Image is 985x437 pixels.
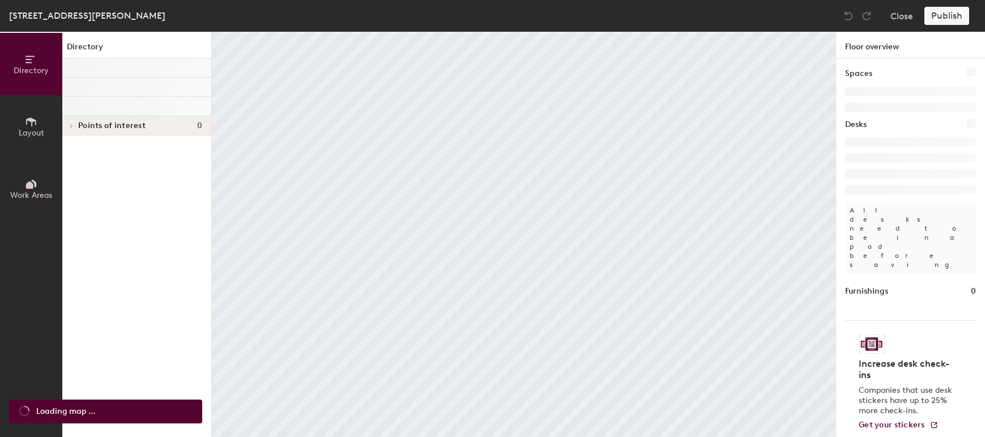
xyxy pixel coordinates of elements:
img: Redo [861,10,872,22]
button: Close [890,7,913,25]
p: Companies that use desk stickers have up to 25% more check-ins. [859,385,956,416]
h4: Increase desk check-ins [859,358,956,381]
h1: Floor overview [836,32,985,58]
h1: 0 [971,285,976,298]
div: [STREET_ADDRESS][PERSON_NAME] [9,9,165,23]
span: Points of interest [78,121,146,130]
span: Layout [19,128,44,138]
span: 0 [197,121,202,130]
a: Get your stickers [859,421,939,430]
span: Loading map ... [36,405,95,418]
h1: Furnishings [845,285,888,298]
span: Directory [14,66,49,75]
h1: Spaces [845,67,872,80]
span: Work Areas [10,190,52,200]
img: Undo [843,10,854,22]
img: Sticker logo [859,334,885,354]
h1: Desks [845,118,867,131]
h1: Directory [62,41,211,58]
span: Get your stickers [859,420,925,430]
canvas: Map [212,32,835,437]
p: All desks need to be in a pod before saving [845,201,976,274]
